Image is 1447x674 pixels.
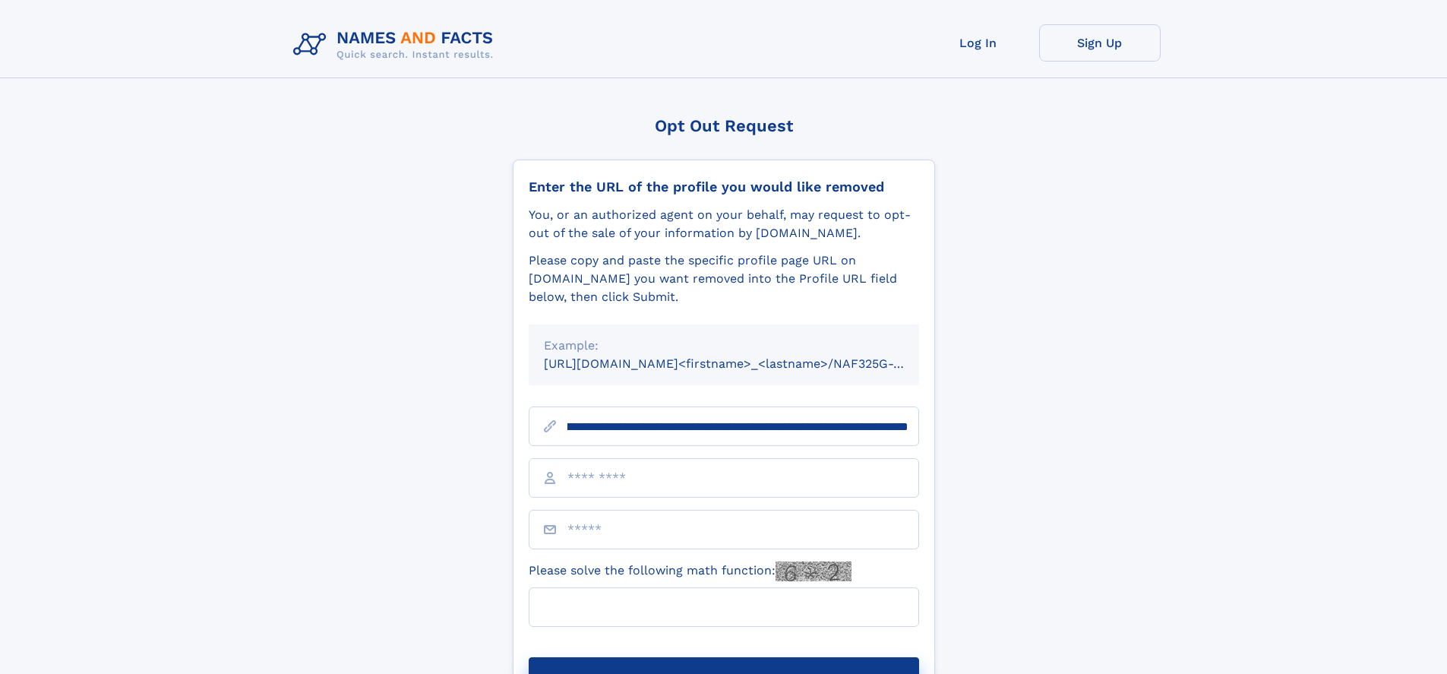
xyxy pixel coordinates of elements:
[529,206,919,242] div: You, or an authorized agent on your behalf, may request to opt-out of the sale of your informatio...
[544,337,904,355] div: Example:
[287,24,506,65] img: Logo Names and Facts
[918,24,1039,62] a: Log In
[544,356,948,371] small: [URL][DOMAIN_NAME]<firstname>_<lastname>/NAF325G-xxxxxxxx
[513,116,935,135] div: Opt Out Request
[1039,24,1161,62] a: Sign Up
[529,562,851,581] label: Please solve the following math function:
[529,179,919,195] div: Enter the URL of the profile you would like removed
[529,252,919,306] div: Please copy and paste the specific profile page URL on [DOMAIN_NAME] you want removed into the Pr...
